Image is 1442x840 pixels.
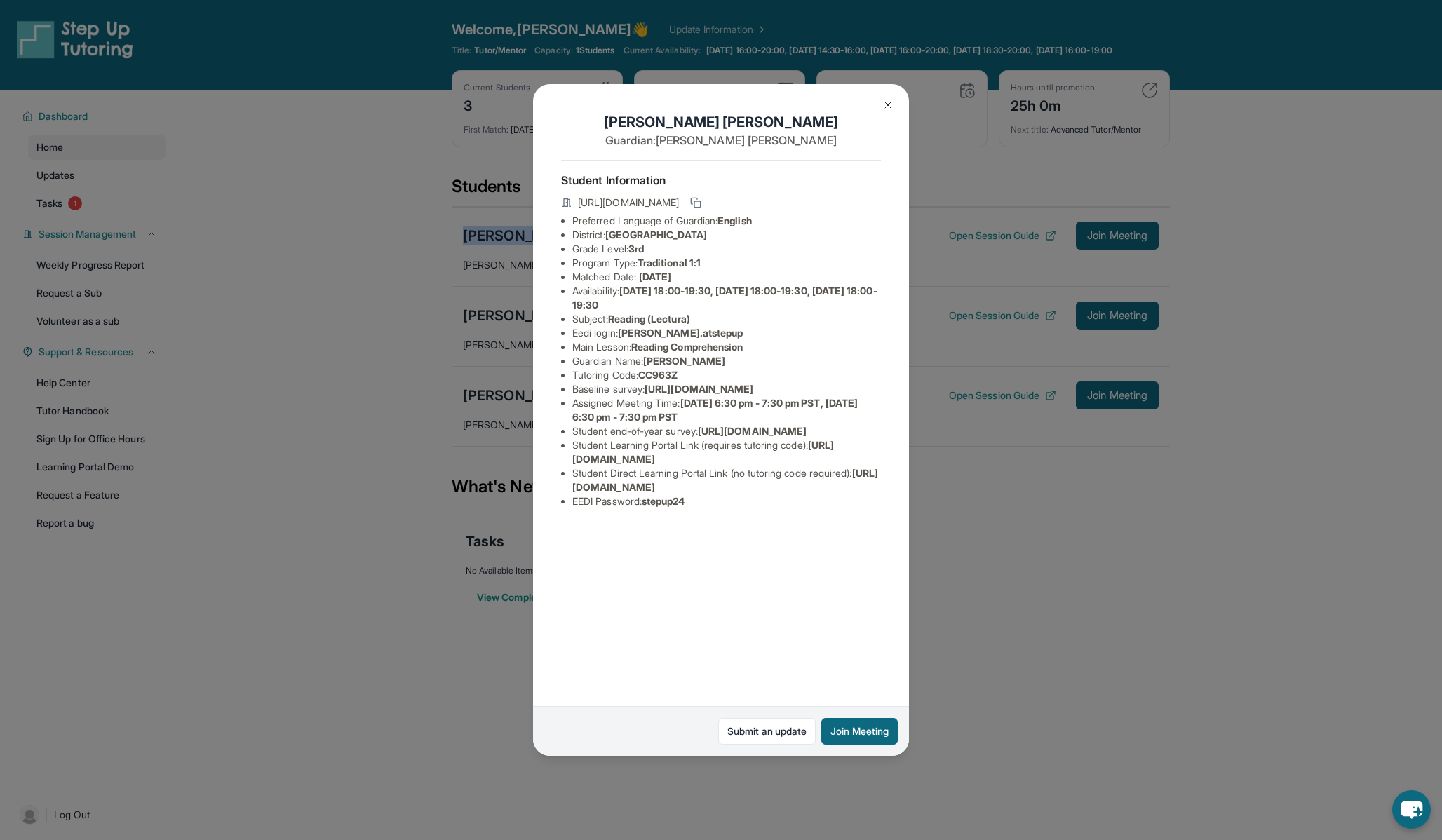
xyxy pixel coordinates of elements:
li: Subject : [572,312,881,326]
span: Reading Comprehension [631,341,743,353]
li: Program Type: [572,256,881,270]
span: English [717,215,752,226]
button: Copy link [687,194,704,211]
span: 3rd [628,243,644,255]
span: [DATE] 6:30 pm - 7:30 pm PST, [DATE] 6:30 pm - 7:30 pm PST [572,397,858,423]
h4: Student Information [561,172,881,189]
li: EEDI Password : [572,494,881,508]
li: Student Learning Portal Link (requires tutoring code) : [572,438,881,466]
span: [DATE] 18:00-19:30, [DATE] 18:00-19:30, [DATE] 18:00-19:30 [572,285,877,311]
button: Join Meeting [821,718,898,745]
li: Preferred Language of Guardian: [572,214,881,228]
a: Submit an update [718,718,816,745]
li: Grade Level: [572,242,881,256]
span: [GEOGRAPHIC_DATA] [605,229,707,241]
img: Close Icon [882,100,894,111]
p: Guardian: [PERSON_NAME] [PERSON_NAME] [561,132,881,149]
span: [URL][DOMAIN_NAME] [698,425,807,437]
li: Student Direct Learning Portal Link (no tutoring code required) : [572,466,881,494]
span: Traditional 1:1 [638,257,701,269]
span: [DATE] [639,271,671,283]
button: chat-button [1392,790,1431,829]
li: Main Lesson : [572,340,881,354]
li: Student end-of-year survey : [572,424,881,438]
li: Tutoring Code : [572,368,881,382]
li: District: [572,228,881,242]
span: stepup24 [642,495,685,507]
li: Baseline survey : [572,382,881,396]
span: [PERSON_NAME].atstepup [618,327,743,339]
span: [URL][DOMAIN_NAME] [645,383,753,395]
li: Guardian Name : [572,354,881,368]
li: Matched Date: [572,270,881,284]
li: Availability: [572,284,881,312]
span: CC963Z [638,369,678,381]
span: [PERSON_NAME] [643,355,725,367]
span: [URL][DOMAIN_NAME] [578,196,679,210]
h1: [PERSON_NAME] [PERSON_NAME] [561,112,881,132]
span: Reading (Lectura) [608,313,690,325]
li: Eedi login : [572,326,881,340]
li: Assigned Meeting Time : [572,396,881,424]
